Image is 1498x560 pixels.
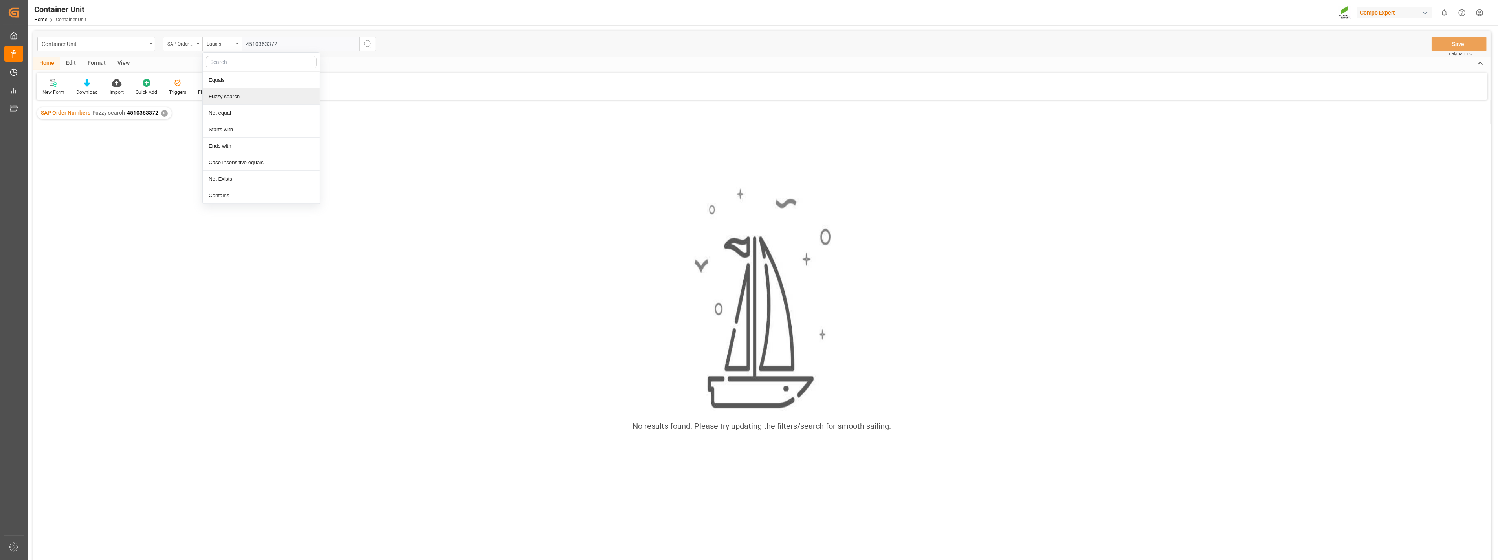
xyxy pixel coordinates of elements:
input: Search [206,56,317,68]
div: SAP Order Numbers [167,38,194,48]
div: Not Exists [203,171,320,187]
div: Download [76,89,98,96]
button: close menu [202,37,242,51]
div: ✕ [161,110,168,117]
span: Fuzzy search [92,110,125,116]
div: Contains [203,187,320,204]
div: Home [33,57,60,70]
div: Ends with [203,138,320,154]
div: Starts with [203,121,320,138]
span: SAP Order Numbers [41,110,90,116]
div: Compo Expert [1357,7,1432,18]
div: New Form [42,89,64,96]
div: View [112,57,136,70]
button: Compo Expert [1357,5,1436,20]
div: Container Unit [34,4,86,15]
div: Import [110,89,124,96]
div: No results found. Please try updating the filters/search for smooth sailing. [633,420,891,432]
div: Not equal [203,105,320,121]
div: Equals [203,72,320,88]
button: open menu [163,37,202,51]
div: Equals [207,38,233,48]
button: show 0 new notifications [1436,4,1453,22]
div: Quick Add [136,89,157,96]
a: Home [34,17,47,22]
button: Help Center [1453,4,1471,22]
div: Format [82,57,112,70]
div: Fuzzy search [203,88,320,105]
div: Container Unit [42,38,147,48]
button: open menu [37,37,155,51]
div: Triggers [169,89,186,96]
div: Edit [60,57,82,70]
span: 4510363372 [127,110,158,116]
img: smooth_sailing.jpeg [693,187,831,411]
button: Save [1432,37,1487,51]
span: Ctrl/CMD + S [1449,51,1472,57]
button: search button [359,37,376,51]
img: Screenshot%202023-09-29%20at%2010.02.21.png_1712312052.png [1339,6,1351,20]
div: File Browser [198,89,224,96]
input: Type to search [242,37,359,51]
div: Case insensitive equals [203,154,320,171]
